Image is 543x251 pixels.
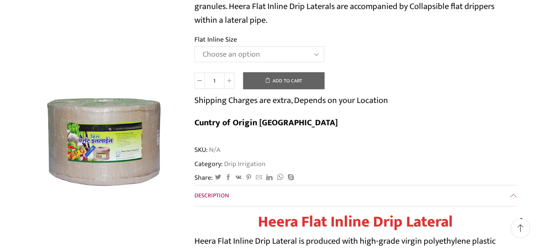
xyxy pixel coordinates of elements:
a: Drip Irrigation [223,158,266,169]
span: SKU: [194,145,516,155]
label: Flat Inline Size [194,35,237,45]
a: Description [194,185,516,206]
b: Cuntry of Origin [GEOGRAPHIC_DATA] [194,115,338,130]
span: Category: [194,159,266,169]
button: Add to cart [243,72,325,89]
span: Share: [194,173,213,183]
span: Description [194,191,229,200]
strong: Heera Flat Inline Drip Lateral [258,209,453,235]
span: N/A [208,145,220,155]
p: Shipping Charges are extra, Depends on your Location [194,94,388,107]
input: Product quantity [205,73,224,89]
